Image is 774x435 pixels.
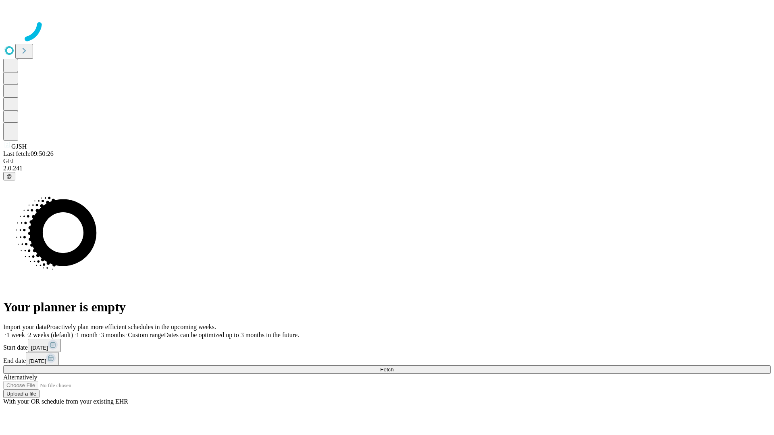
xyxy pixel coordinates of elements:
[164,331,299,338] span: Dates can be optimized up to 3 months in the future.
[3,389,40,398] button: Upload a file
[3,339,771,352] div: Start date
[28,331,73,338] span: 2 weeks (default)
[47,323,216,330] span: Proactively plan more efficient schedules in the upcoming weeks.
[3,365,771,374] button: Fetch
[3,374,37,381] span: Alternatively
[101,331,125,338] span: 3 months
[3,398,128,405] span: With your OR schedule from your existing EHR
[3,165,771,172] div: 2.0.241
[3,300,771,315] h1: Your planner is empty
[29,358,46,364] span: [DATE]
[28,339,61,352] button: [DATE]
[3,352,771,365] div: End date
[6,331,25,338] span: 1 week
[128,331,164,338] span: Custom range
[31,345,48,351] span: [DATE]
[6,173,12,179] span: @
[3,157,771,165] div: GEI
[3,150,54,157] span: Last fetch: 09:50:26
[3,172,15,180] button: @
[380,367,393,373] span: Fetch
[11,143,27,150] span: GJSH
[26,352,59,365] button: [DATE]
[76,331,98,338] span: 1 month
[3,323,47,330] span: Import your data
